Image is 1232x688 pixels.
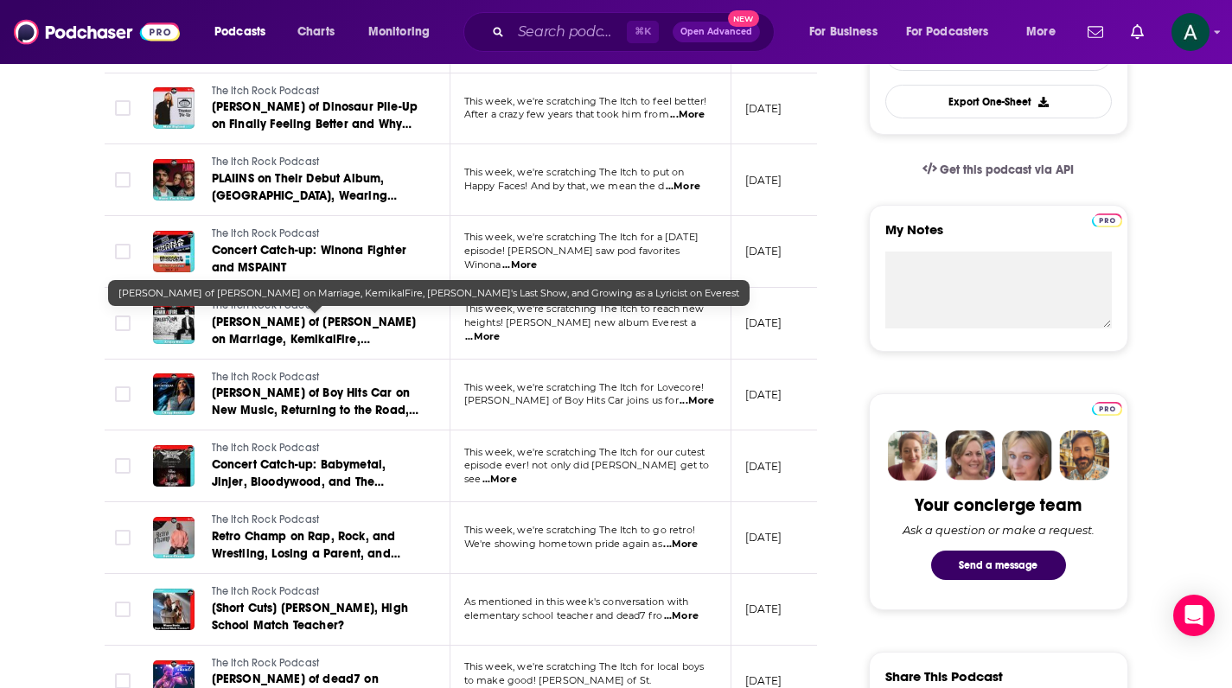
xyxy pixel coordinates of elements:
[14,16,180,48] img: Podchaser - Follow, Share and Rate Podcasts
[212,99,419,133] a: [PERSON_NAME] of Dinosaur Pile-Up on Finally Feeling Better and Why Love Is the Worst (and the Best)
[931,551,1066,580] button: Send a message
[212,227,320,239] span: The Itch Rock Podcast
[464,166,685,178] span: This week, we're scratching The Itch to put on
[356,18,452,46] button: open menu
[1092,402,1122,416] img: Podchaser Pro
[115,172,131,188] span: Toggle select row
[297,20,335,44] span: Charts
[212,442,320,454] span: The Itch Rock Podcast
[212,299,320,311] span: The Itch Rock Podcast
[482,473,517,487] span: ...More
[464,609,663,621] span: elementary school teacher and dead7 fro
[212,85,320,97] span: The Itch Rock Podcast
[464,524,695,536] span: This week, we're scratching The Itch to go retro!
[906,20,989,44] span: For Podcasters
[1171,13,1210,51] img: User Profile
[464,394,679,406] span: [PERSON_NAME] of Boy Hits Car joins us for
[940,162,1074,177] span: Get this podcast via API
[212,528,419,563] a: Retro Champ on Rap, Rock, and Wrestling, Losing a Parent, and Remembering [PERSON_NAME]
[885,221,1112,252] label: My Notes
[212,385,419,419] a: [PERSON_NAME] of Boy Hits Car on New Music, Returning to the Road, and Being a Blockbuster Stuntman
[1124,17,1151,47] a: Show notifications dropdown
[212,513,320,526] span: The Itch Rock Podcast
[212,585,320,597] span: The Itch Rock Podcast
[286,18,345,46] a: Charts
[680,28,752,36] span: Open Advanced
[214,20,265,44] span: Podcasts
[885,85,1112,118] button: Export One-Sheet
[745,315,782,330] p: [DATE]
[1171,13,1210,51] button: Show profile menu
[212,656,419,672] a: The Itch Rock Podcast
[212,441,419,456] a: The Itch Rock Podcast
[915,494,1082,516] div: Your concierge team
[212,370,419,385] a: The Itch Rock Podcast
[745,173,782,188] p: [DATE]
[368,20,430,44] span: Monitoring
[212,600,419,634] a: [Short Cuts] [PERSON_NAME], High School Match Teacher?
[464,231,699,243] span: This week, we're scratching The Itch for a [DATE]
[1173,595,1215,636] div: Open Intercom Messenger
[1092,399,1122,416] a: Pro website
[502,258,537,272] span: ...More
[1002,430,1052,481] img: Jules Profile
[511,18,627,46] input: Search podcasts, credits, & more...
[670,108,705,122] span: ...More
[212,226,419,242] a: The Itch Rock Podcast
[1059,430,1109,481] img: Jon Profile
[115,315,131,331] span: Toggle select row
[464,303,704,315] span: This week, we're scratching The Itch to reach new
[212,315,417,381] span: [PERSON_NAME] of [PERSON_NAME] on Marriage, KemikalFire, [PERSON_NAME]'s Last Show, and Growing a...
[673,22,760,42] button: Open AdvancedNew
[464,446,705,458] span: This week, we're scratching The Itch for our cutest
[745,530,782,545] p: [DATE]
[885,668,1003,685] h3: Share This Podcast
[115,602,131,617] span: Toggle select row
[464,108,669,120] span: After a crazy few years that took him from
[115,100,131,116] span: Toggle select row
[212,456,419,491] a: Concert Catch-up: Babymetal, Jinjer, Bloodywood, and The Warning
[464,596,689,608] span: As mentioned in this week's conversation with
[212,156,320,168] span: The Itch Rock Podcast
[212,529,400,578] span: Retro Champ on Rap, Rock, and Wrestling, Losing a Parent, and Remembering [PERSON_NAME]
[945,430,995,481] img: Barbara Profile
[202,18,288,46] button: open menu
[212,457,386,506] span: Concert Catch-up: Babymetal, Jinjer, Bloodywood, and The Warning
[745,387,782,402] p: [DATE]
[212,314,419,348] a: [PERSON_NAME] of [PERSON_NAME] on Marriage, KemikalFire, [PERSON_NAME]'s Last Show, and Growing a...
[895,18,1014,46] button: open menu
[1092,211,1122,227] a: Pro website
[745,673,782,688] p: [DATE]
[680,394,714,408] span: ...More
[627,21,659,43] span: ⌘ K
[888,430,938,481] img: Sydney Profile
[664,609,699,623] span: ...More
[464,95,707,107] span: This week, we're scratching The Itch to feel better!
[480,12,791,52] div: Search podcasts, credits, & more...
[797,18,899,46] button: open menu
[464,316,696,328] span: heights! [PERSON_NAME] new album Everest a
[464,381,705,393] span: This week, we're scratching The Itch for Lovecore!
[212,657,320,669] span: The Itch Rock Podcast
[745,244,782,258] p: [DATE]
[115,530,131,545] span: Toggle select row
[212,601,408,633] span: [Short Cuts] [PERSON_NAME], High School Match Teacher?
[212,243,406,275] span: Concert Catch-up: Winona Fighter and MSPAINT
[464,459,710,485] span: episode ever! not only did [PERSON_NAME] get to see
[1014,18,1077,46] button: open menu
[212,584,419,600] a: The Itch Rock Podcast
[464,245,680,271] span: episode! [PERSON_NAME] saw pod favorites Winona
[118,287,739,299] span: [PERSON_NAME] of [PERSON_NAME] on Marriage, KemikalFire, [PERSON_NAME]'s Last Show, and Growing a...
[212,84,419,99] a: The Itch Rock Podcast
[1092,213,1122,227] img: Podchaser Pro
[464,180,665,192] span: Happy Faces! And by that, we mean the d
[663,538,698,551] span: ...More
[115,244,131,259] span: Toggle select row
[903,523,1095,537] div: Ask a question or make a request.
[745,602,782,616] p: [DATE]
[212,513,419,528] a: The Itch Rock Podcast
[465,330,500,344] span: ...More
[212,155,419,170] a: The Itch Rock Podcast
[212,385,419,435] span: [PERSON_NAME] of Boy Hits Car on New Music, Returning to the Road, and Being a Blockbuster Stuntman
